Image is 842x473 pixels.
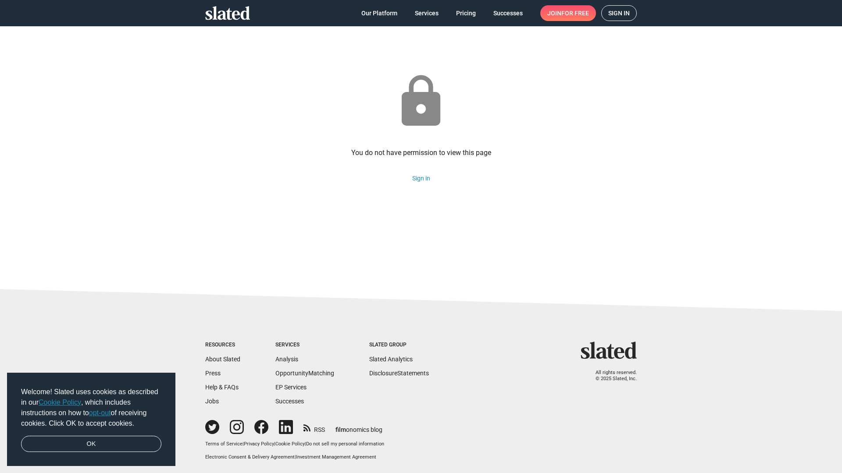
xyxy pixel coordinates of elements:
[540,5,596,21] a: Joinfor free
[303,420,325,434] a: RSS
[547,5,589,21] span: Join
[275,356,298,363] a: Analysis
[205,384,239,391] a: Help & FAQs
[369,370,429,377] a: DisclosureStatements
[39,399,81,406] a: Cookie Policy
[21,436,161,452] a: dismiss cookie message
[205,342,240,349] div: Resources
[21,387,161,429] span: Welcome! Slated uses cookies as described in our , which includes instructions on how to of recei...
[7,373,175,466] div: cookieconsent
[89,409,111,417] a: opt-out
[275,342,334,349] div: Services
[205,454,295,460] a: Electronic Consent & Delivery Agreement
[205,356,240,363] a: About Slated
[493,5,523,21] span: Successes
[275,441,305,447] a: Cookie Policy
[275,384,307,391] a: EP Services
[449,5,483,21] a: Pricing
[296,454,376,460] a: Investment Management Agreement
[205,398,219,405] a: Jobs
[274,441,275,447] span: |
[486,5,530,21] a: Successes
[354,5,404,21] a: Our Platform
[244,441,274,447] a: Privacy Policy
[335,426,346,433] span: film
[408,5,446,21] a: Services
[392,73,450,131] mat-icon: lock
[601,5,637,21] a: Sign in
[295,454,296,460] span: |
[205,441,243,447] a: Terms of Service
[335,419,382,434] a: filmonomics blog
[306,441,384,448] button: Do not sell my personal information
[369,356,413,363] a: Slated Analytics
[243,441,244,447] span: |
[586,370,637,382] p: All rights reserved. © 2025 Slated, Inc.
[608,6,630,21] span: Sign in
[305,441,306,447] span: |
[412,175,430,182] a: Sign in
[369,342,429,349] div: Slated Group
[351,148,491,157] div: You do not have permission to view this page
[275,370,334,377] a: OpportunityMatching
[361,5,397,21] span: Our Platform
[456,5,476,21] span: Pricing
[205,370,221,377] a: Press
[415,5,439,21] span: Services
[275,398,304,405] a: Successes
[561,5,589,21] span: for free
